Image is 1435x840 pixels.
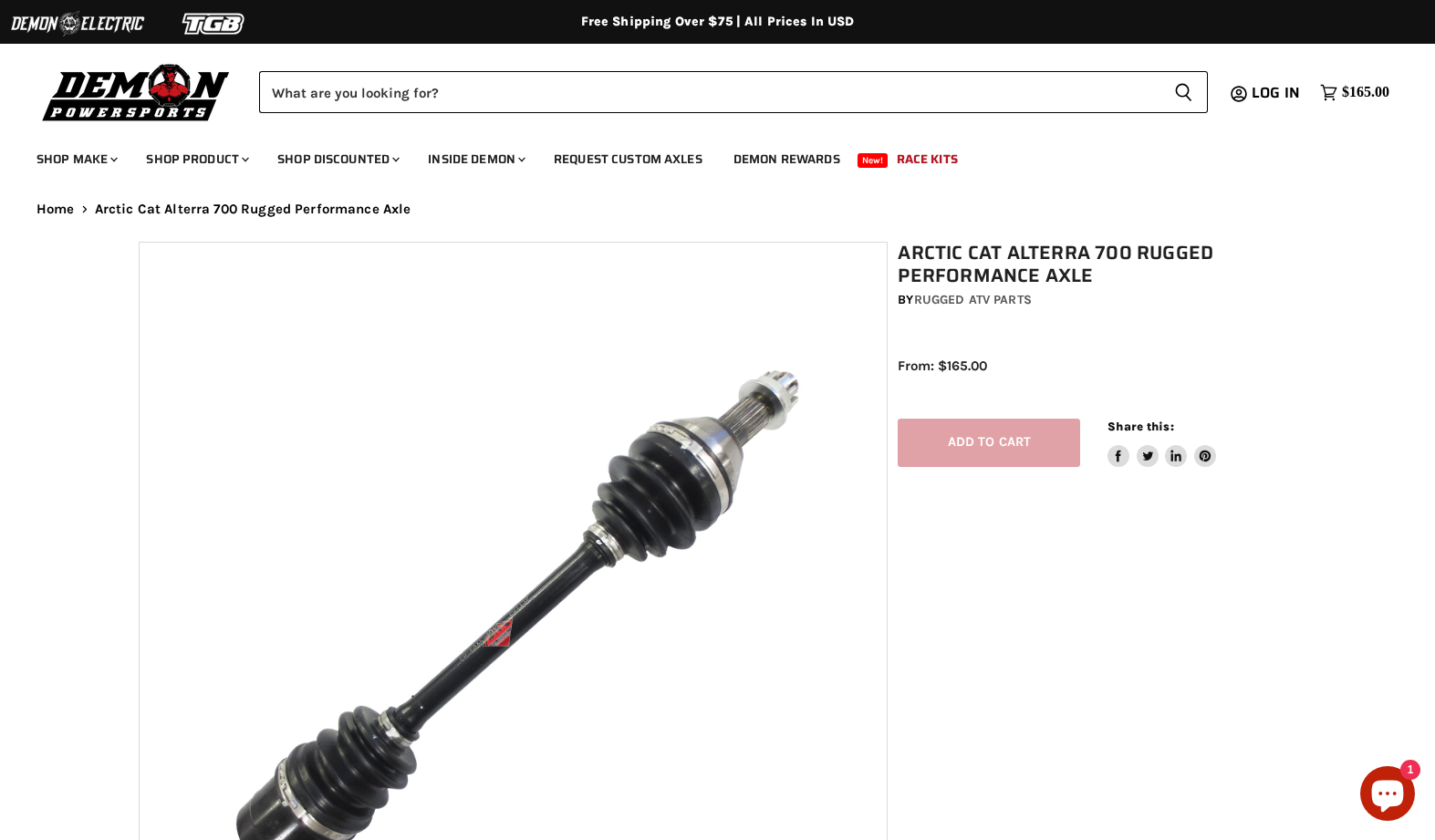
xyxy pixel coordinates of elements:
[259,71,1159,113] input: Search
[36,59,236,124] img: Demon Powersports
[414,140,536,178] a: Inside Demon
[914,292,1032,307] a: Rugged ATV Parts
[146,6,283,41] img: TGB Logo 2
[9,6,146,41] img: Demon Electric Logo 2
[23,133,1385,178] ul: Main menu
[1107,419,1216,467] aside: Share this:
[540,140,716,178] a: Request Custom Axles
[1107,420,1173,433] span: Share this:
[36,202,75,217] a: Home
[264,140,411,178] a: Shop Discounted
[1252,81,1300,104] span: Log in
[898,358,987,374] span: From: $165.00
[898,290,1306,310] div: by
[1159,71,1208,113] button: Search
[1342,84,1389,101] span: $165.00
[858,153,889,168] span: New!
[1243,85,1311,101] a: Log in
[23,140,129,178] a: Shop Make
[1355,766,1420,825] inbox-online-store-chat: Shopify online store chat
[132,140,260,178] a: Shop Product
[259,71,1208,113] form: Product
[95,202,411,217] span: Arctic Cat Alterra 700 Rugged Performance Axle
[898,242,1306,287] h1: Arctic Cat Alterra 700 Rugged Performance Axle
[720,140,854,178] a: Demon Rewards
[1311,79,1399,106] a: $165.00
[883,140,972,178] a: Race Kits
